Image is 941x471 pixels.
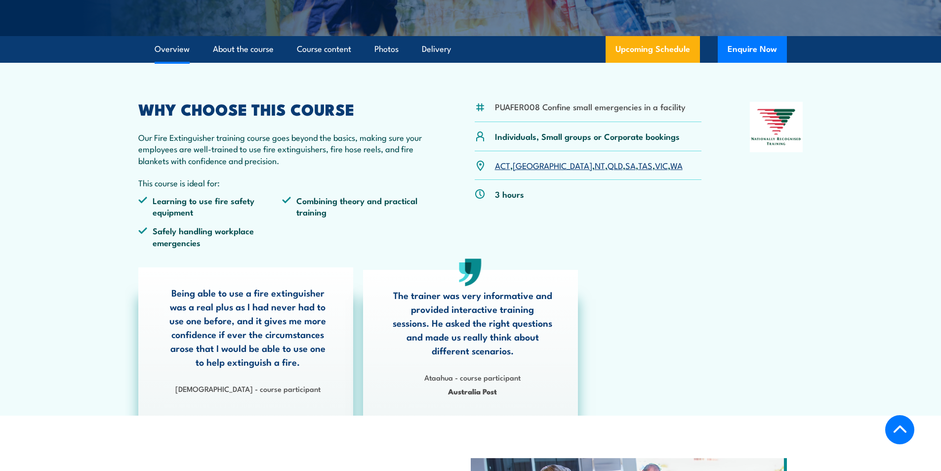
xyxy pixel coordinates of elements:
p: , , , , , , , [495,160,683,171]
a: TAS [638,159,653,171]
p: This course is ideal for: [138,177,427,188]
a: VIC [655,159,668,171]
a: Course content [297,36,351,62]
a: Overview [155,36,190,62]
a: About the course [213,36,274,62]
a: Upcoming Schedule [606,36,700,63]
li: Safely handling workplace emergencies [138,225,283,248]
h2: WHY CHOOSE THIS COURSE [138,102,427,116]
li: PUAFER008 Confine small emergencies in a facility [495,101,686,112]
a: Delivery [422,36,451,62]
strong: [DEMOGRAPHIC_DATA] - course participant [175,383,321,394]
button: Enquire Now [718,36,787,63]
a: QLD [608,159,623,171]
a: Photos [374,36,399,62]
li: Combining theory and practical training [282,195,426,218]
a: [GEOGRAPHIC_DATA] [513,159,592,171]
li: Learning to use fire safety equipment [138,195,283,218]
p: Individuals, Small groups or Corporate bookings [495,130,680,142]
a: WA [670,159,683,171]
img: Nationally Recognised Training logo. [750,102,803,152]
a: NT [595,159,605,171]
p: Being able to use a fire extinguisher was a real plus as I had never had to use one before, and i... [167,286,328,369]
p: 3 hours [495,188,524,200]
span: Australia Post [392,385,553,397]
a: ACT [495,159,510,171]
p: The trainer was very informative and provided interactive training sessions. He asked the right q... [392,288,553,357]
a: SA [625,159,636,171]
strong: Ataahua - course participant [424,372,521,383]
p: Our Fire Extinguisher training course goes beyond the basics, making sure your employees are well... [138,131,427,166]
